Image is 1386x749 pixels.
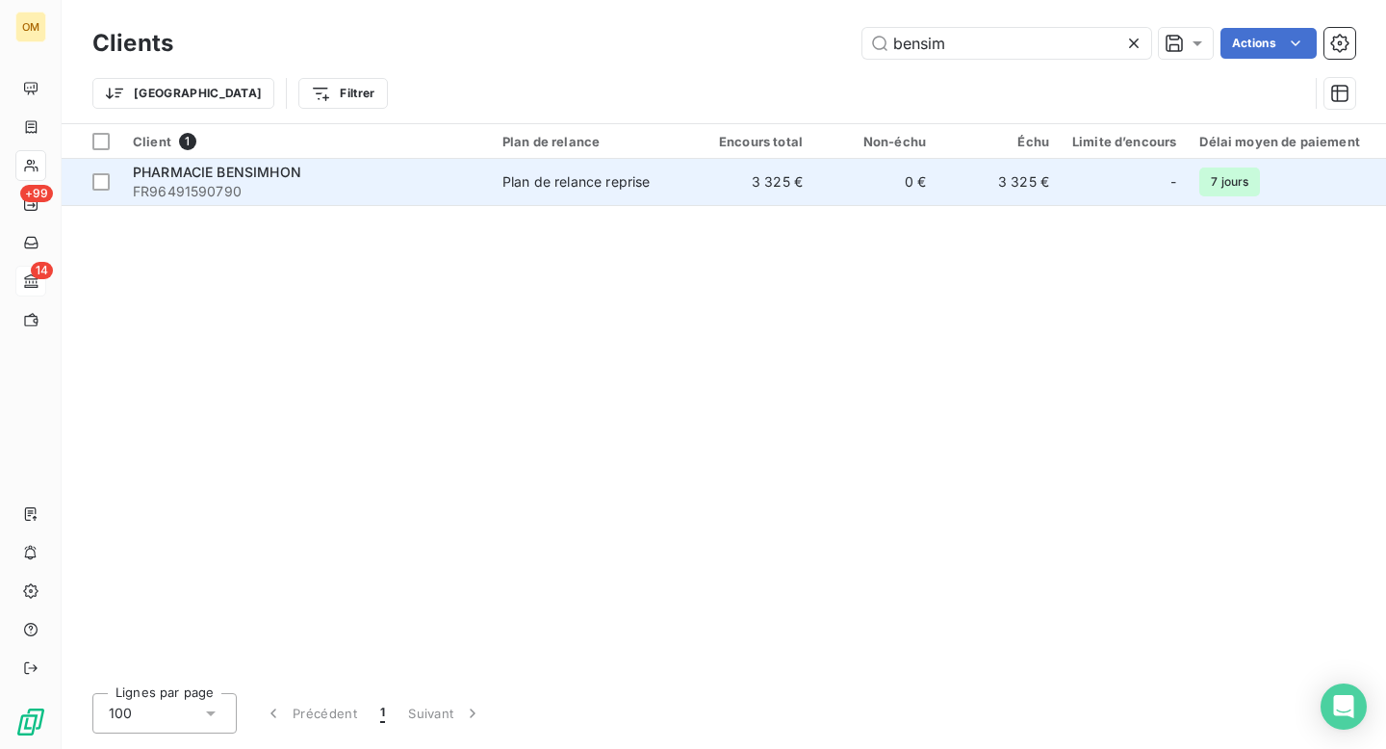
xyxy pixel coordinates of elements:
input: Rechercher [862,28,1151,59]
button: Précédent [252,693,369,734]
span: Client [133,134,171,149]
span: 1 [380,704,385,723]
div: Limite d’encours [1072,134,1176,149]
div: Non-échu [826,134,926,149]
span: +99 [20,185,53,202]
button: Suivant [397,693,494,734]
div: Plan de relance [502,134,680,149]
button: [GEOGRAPHIC_DATA] [92,78,274,109]
span: PHARMACIE BENSIMHON [133,164,301,180]
span: 14 [31,262,53,279]
span: 7 jours [1199,168,1260,196]
h3: Clients [92,26,173,61]
button: Actions [1220,28,1317,59]
td: 0 € [814,159,937,205]
div: Open Intercom Messenger [1321,684,1367,730]
td: 3 325 € [691,159,814,205]
button: Filtrer [298,78,387,109]
span: 1 [179,133,196,150]
div: Plan de relance reprise [502,172,650,192]
div: Encours total [703,134,803,149]
span: - [1170,172,1176,192]
div: OM [15,12,46,42]
span: FR96491590790 [133,182,479,201]
span: 100 [109,704,132,723]
td: 3 325 € [937,159,1061,205]
button: 1 [369,693,397,734]
div: Échu [949,134,1049,149]
img: Logo LeanPay [15,707,46,737]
